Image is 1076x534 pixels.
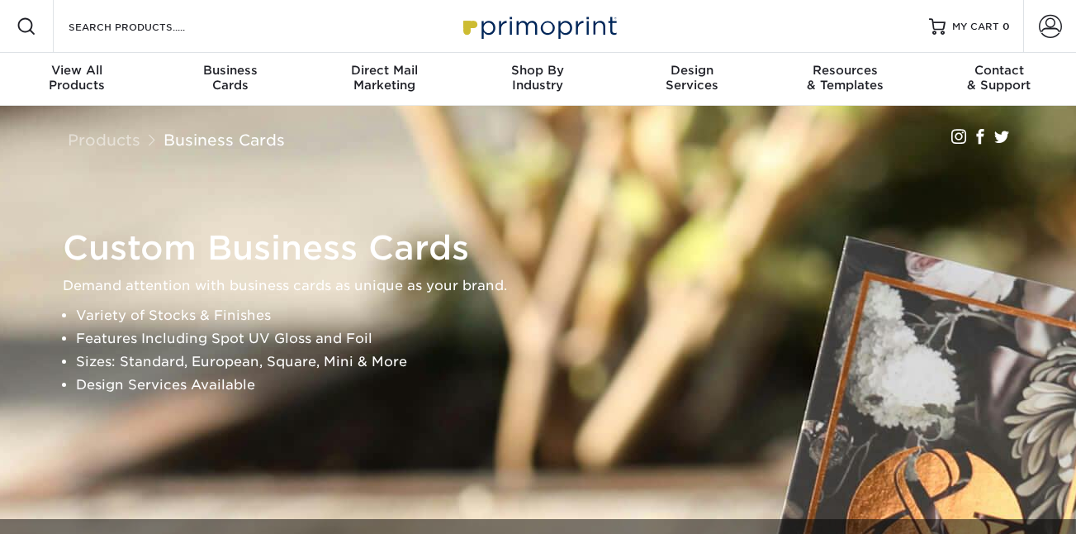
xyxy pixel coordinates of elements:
[615,63,769,78] span: Design
[615,63,769,93] div: Services
[769,63,922,78] span: Resources
[615,53,769,106] a: DesignServices
[922,63,1076,93] div: & Support
[769,63,922,93] div: & Templates
[307,63,461,93] div: Marketing
[76,304,1029,327] li: Variety of Stocks & Finishes
[67,17,228,36] input: SEARCH PRODUCTS.....
[307,63,461,78] span: Direct Mail
[1003,21,1010,32] span: 0
[456,8,621,44] img: Primoprint
[922,63,1076,78] span: Contact
[952,20,999,34] span: MY CART
[461,63,614,93] div: Industry
[164,131,285,149] a: Business Cards
[76,327,1029,350] li: Features Including Spot UV Gloss and Foil
[922,53,1076,106] a: Contact& Support
[154,63,307,78] span: Business
[307,53,461,106] a: Direct MailMarketing
[461,63,614,78] span: Shop By
[76,374,1029,397] li: Design Services Available
[154,63,307,93] div: Cards
[769,53,922,106] a: Resources& Templates
[461,53,614,106] a: Shop ByIndustry
[63,228,1029,268] h1: Custom Business Cards
[68,131,140,149] a: Products
[63,274,1029,298] p: Demand attention with business cards as unique as your brand.
[76,350,1029,374] li: Sizes: Standard, European, Square, Mini & More
[154,53,307,106] a: BusinessCards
